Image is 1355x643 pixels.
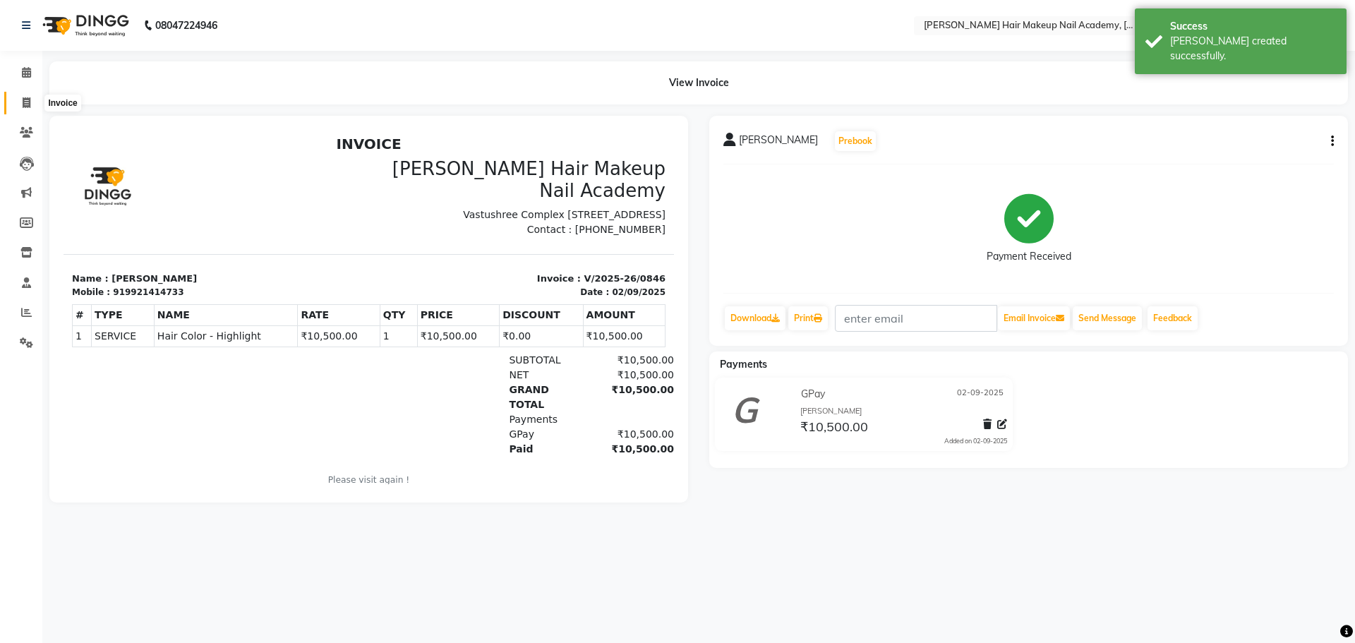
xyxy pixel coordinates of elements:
[155,6,217,45] b: 08047224946
[49,156,120,169] div: 919921414733
[1170,34,1336,64] div: Bill created successfully.
[998,306,1070,330] button: Email Invoice
[436,196,519,217] td: ₹0.00
[36,6,133,45] img: logo
[234,196,316,217] td: ₹10,500.00
[835,131,876,151] button: Prebook
[800,405,1007,417] div: [PERSON_NAME]
[354,174,435,196] th: PRICE
[788,306,828,330] a: Print
[519,196,601,217] td: ₹10,500.00
[524,253,610,282] div: ₹10,500.00
[316,196,354,217] td: 1
[720,358,767,371] span: Payments
[519,174,601,196] th: AMOUNT
[517,156,546,169] div: Date :
[49,61,1348,104] div: View Invoice
[944,436,1007,446] div: Added on 02-09-2025
[437,282,524,297] div: Payments
[548,156,602,169] div: 02/09/2025
[1170,19,1336,34] div: Success
[957,387,1004,402] span: 02-09-2025
[316,174,354,196] th: QTY
[437,312,524,327] div: Paid
[94,199,231,214] span: Hair Color - Highlight
[524,312,610,327] div: ₹10,500.00
[314,28,603,72] h3: [PERSON_NAME] Hair Makeup Nail Academy
[801,387,825,402] span: GPay
[437,238,524,253] div: NET
[314,142,603,156] p: Invoice : V/2025-26/0846
[987,249,1071,264] div: Payment Received
[90,174,234,196] th: NAME
[9,174,28,196] th: #
[8,156,47,169] div: Mobile :
[314,92,603,107] p: Contact : [PHONE_NUMBER]
[725,306,785,330] a: Download
[234,174,316,196] th: RATE
[9,196,28,217] td: 1
[314,78,603,92] p: Vastushree Complex [STREET_ADDRESS]
[524,297,610,312] div: ₹10,500.00
[437,253,524,282] div: GRAND TOTAL
[8,344,602,356] p: Please visit again !
[1073,306,1142,330] button: Send Message
[739,133,818,152] span: [PERSON_NAME]
[44,95,80,112] div: Invoice
[28,174,91,196] th: TYPE
[524,223,610,238] div: ₹10,500.00
[436,174,519,196] th: DISCOUNT
[8,6,602,23] h2: INVOICE
[800,419,868,438] span: ₹10,500.00
[1148,306,1198,330] a: Feedback
[8,142,297,156] p: Name : [PERSON_NAME]
[437,223,524,238] div: SUBTOTAL
[445,299,471,310] span: GPay
[835,305,997,332] input: enter email
[524,238,610,253] div: ₹10,500.00
[354,196,435,217] td: ₹10,500.00
[28,196,91,217] td: SERVICE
